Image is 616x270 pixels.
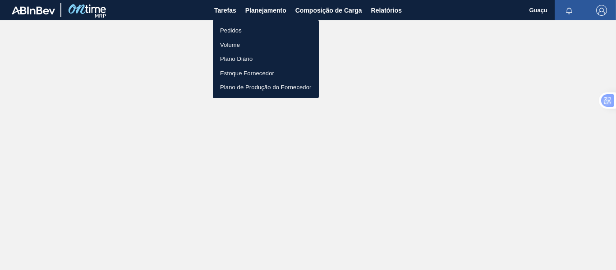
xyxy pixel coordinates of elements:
a: Plano Diário [213,52,319,66]
a: Volume [213,38,319,52]
a: Pedidos [213,23,319,38]
a: Plano de Produção do Fornecedor [213,80,319,95]
a: Estoque Fornecedor [213,66,319,81]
